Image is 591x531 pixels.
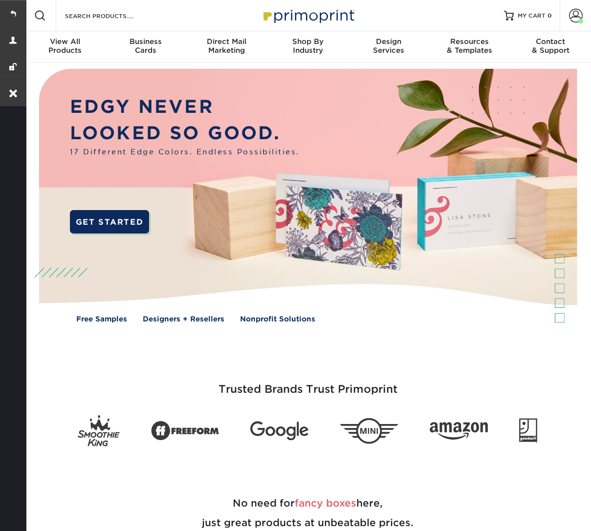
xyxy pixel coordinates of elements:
a: Nonprofit Solutions [240,314,315,324]
img: Mini [340,418,398,444]
img: Primoprint [259,5,357,26]
div: Industry [267,37,349,55]
a: DesignServices [348,31,429,63]
span: 0 [547,12,552,19]
p: EDGY NEVER [70,93,300,120]
span: fancy boxes [295,497,356,509]
div: & Templates [429,37,510,55]
div: & Support [510,37,591,55]
a: Designers + Resellers [143,314,224,324]
a: Direct MailMarketing [186,31,267,63]
p: LOOKED SO GOOD. [70,120,300,146]
img: Freeform [151,416,219,446]
span: Shop By [267,37,349,46]
a: GET STARTED [70,210,149,234]
span: 17 Different Edge Colors. Endless Possibilities. [70,147,300,157]
input: SEARCH PRODUCTS..... [64,10,159,21]
a: Shop ByIndustry [267,31,349,63]
span: Design [348,37,429,46]
a: Contact& Support [510,31,591,63]
img: Amazon [430,422,488,440]
a: Free Samples [76,314,127,324]
span: Business [106,37,187,46]
span: View All [24,37,106,46]
span: MY CART [518,12,546,20]
span: Contact [510,37,591,46]
h3: Trusted Brands Trust Primoprint [32,360,584,407]
a: BusinessCards [106,31,187,63]
div: Marketing [186,37,267,55]
div: Cards [106,37,187,55]
span: Direct Mail [186,37,267,46]
span: Resources [429,37,510,46]
a: Resources& Templates [429,31,510,63]
div: Products [24,37,106,55]
img: Google [250,421,308,440]
div: Services [348,37,429,55]
img: Smoothie King [78,415,119,446]
img: Goodwill [519,418,537,443]
a: View AllProducts [24,31,106,63]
